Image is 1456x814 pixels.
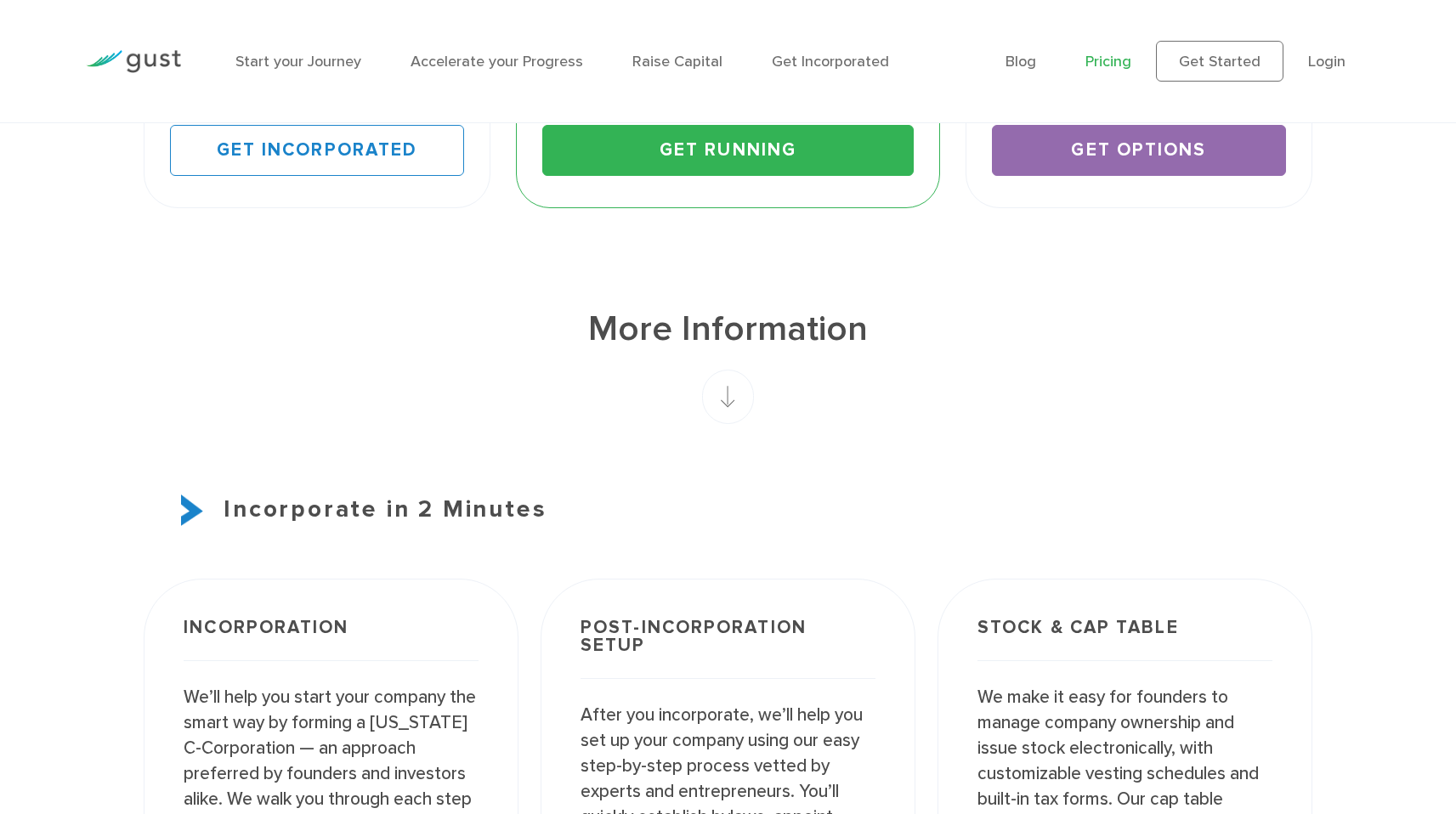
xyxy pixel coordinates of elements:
[411,53,583,71] a: Accelerate your Progress
[144,492,1312,528] h3: Incorporate in 2 Minutes
[1308,53,1346,71] a: Login
[772,53,889,71] a: Get Incorporated
[1006,53,1036,71] a: Blog
[632,53,722,71] a: Raise Capital
[992,125,1286,176] a: Get Options
[977,619,1272,661] h3: Stock & Cap Table
[144,306,1312,353] h1: More Information
[581,619,875,679] h3: Post-incorporation setup
[235,53,361,71] a: Start your Journey
[184,619,479,661] h3: Incorporation
[170,125,464,176] a: Get Incorporated
[86,50,181,73] img: Gust Logo
[181,495,203,526] img: Start Icon X2
[1156,41,1283,82] a: Get Started
[1085,53,1131,71] a: Pricing
[542,125,915,176] a: Get Running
